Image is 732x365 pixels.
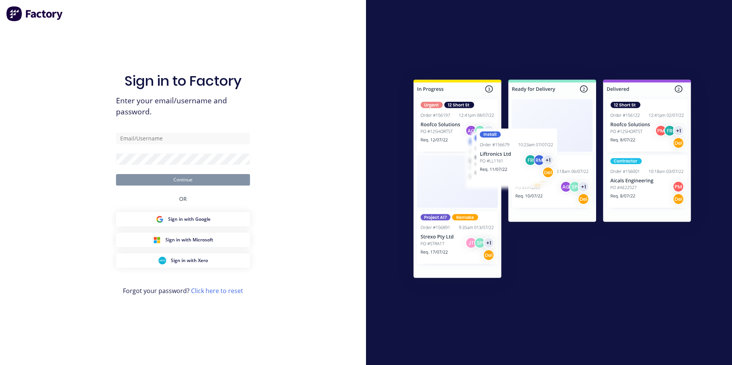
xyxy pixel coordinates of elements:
button: Google Sign inSign in with Google [116,212,250,226]
img: Google Sign in [156,215,163,223]
button: Continue [116,174,250,186]
span: Sign in with Google [168,216,211,223]
img: Microsoft Sign in [153,236,161,244]
img: Xero Sign in [158,257,166,264]
img: Factory [6,6,64,21]
h1: Sign in to Factory [124,73,242,89]
a: Click here to reset [191,287,243,295]
span: Sign in with Microsoft [165,236,213,243]
img: Sign in [397,64,708,296]
input: Email/Username [116,133,250,144]
span: Forgot your password? [123,286,243,295]
button: Xero Sign inSign in with Xero [116,253,250,268]
span: Sign in with Xero [171,257,208,264]
button: Microsoft Sign inSign in with Microsoft [116,233,250,247]
div: OR [179,186,187,212]
span: Enter your email/username and password. [116,95,250,117]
